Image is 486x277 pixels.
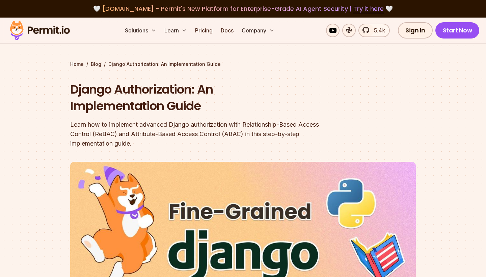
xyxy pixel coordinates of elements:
[16,4,470,14] div: 🤍 🤍
[162,24,190,37] button: Learn
[353,4,384,13] a: Try it here
[398,22,433,39] a: Sign In
[218,24,236,37] a: Docs
[102,4,384,13] span: [DOMAIN_NAME] - Permit's New Platform for Enterprise-Grade AI Agent Security |
[358,24,390,37] a: 5.4k
[122,24,159,37] button: Solutions
[239,24,277,37] button: Company
[70,61,84,68] a: Home
[435,22,480,39] a: Start Now
[70,61,416,68] div: / /
[91,61,101,68] a: Blog
[70,81,329,115] h1: Django Authorization: An Implementation Guide
[70,120,329,148] div: Learn how to implement advanced Django authorization with Relationship-Based Access Control (ReBA...
[192,24,215,37] a: Pricing
[7,19,73,42] img: Permit logo
[370,26,385,34] span: 5.4k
